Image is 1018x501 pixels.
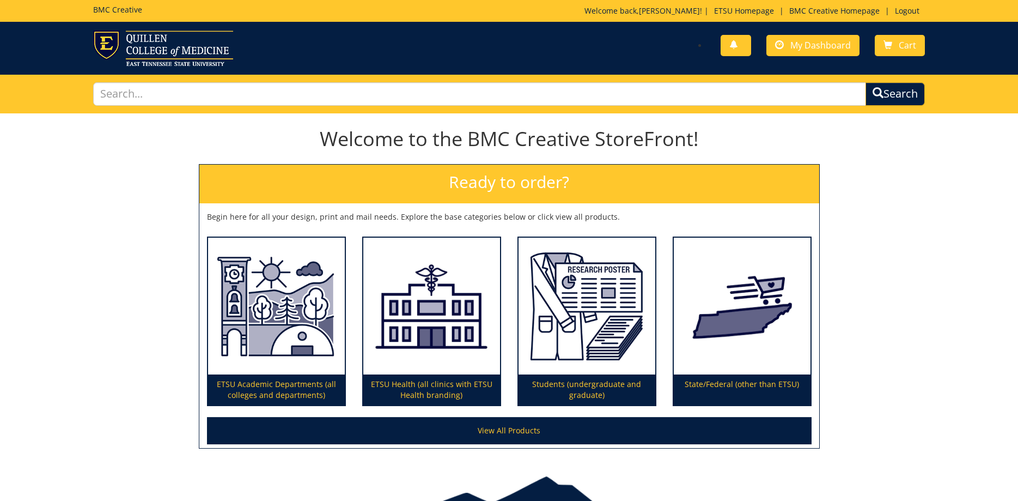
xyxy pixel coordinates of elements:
p: Begin here for all your design, print and mail needs. Explore the base categories below or click ... [207,212,812,222]
a: ETSU Academic Departments (all colleges and departments) [208,238,345,406]
img: Students (undergraduate and graduate) [519,238,655,375]
span: My Dashboard [790,39,851,51]
img: ETSU Health (all clinics with ETSU Health branding) [363,238,500,375]
a: State/Federal (other than ETSU) [674,238,810,406]
p: Students (undergraduate and graduate) [519,375,655,405]
a: Students (undergraduate and graduate) [519,238,655,406]
h5: BMC Creative [93,5,142,14]
p: State/Federal (other than ETSU) [674,375,810,405]
a: Cart [875,35,925,56]
a: BMC Creative Homepage [784,5,885,16]
a: View All Products [207,417,812,444]
p: ETSU Health (all clinics with ETSU Health branding) [363,375,500,405]
img: State/Federal (other than ETSU) [674,238,810,375]
a: ETSU Homepage [709,5,779,16]
img: ETSU logo [93,31,233,66]
p: Welcome back, ! | | | [584,5,925,16]
h1: Welcome to the BMC Creative StoreFront! [199,128,820,150]
a: ETSU Health (all clinics with ETSU Health branding) [363,238,500,406]
input: Search... [93,82,867,106]
a: [PERSON_NAME] [639,5,700,16]
h2: Ready to order? [199,165,819,203]
a: My Dashboard [766,35,859,56]
a: Logout [889,5,925,16]
img: ETSU Academic Departments (all colleges and departments) [208,238,345,375]
button: Search [865,82,925,106]
p: ETSU Academic Departments (all colleges and departments) [208,375,345,405]
span: Cart [899,39,916,51]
